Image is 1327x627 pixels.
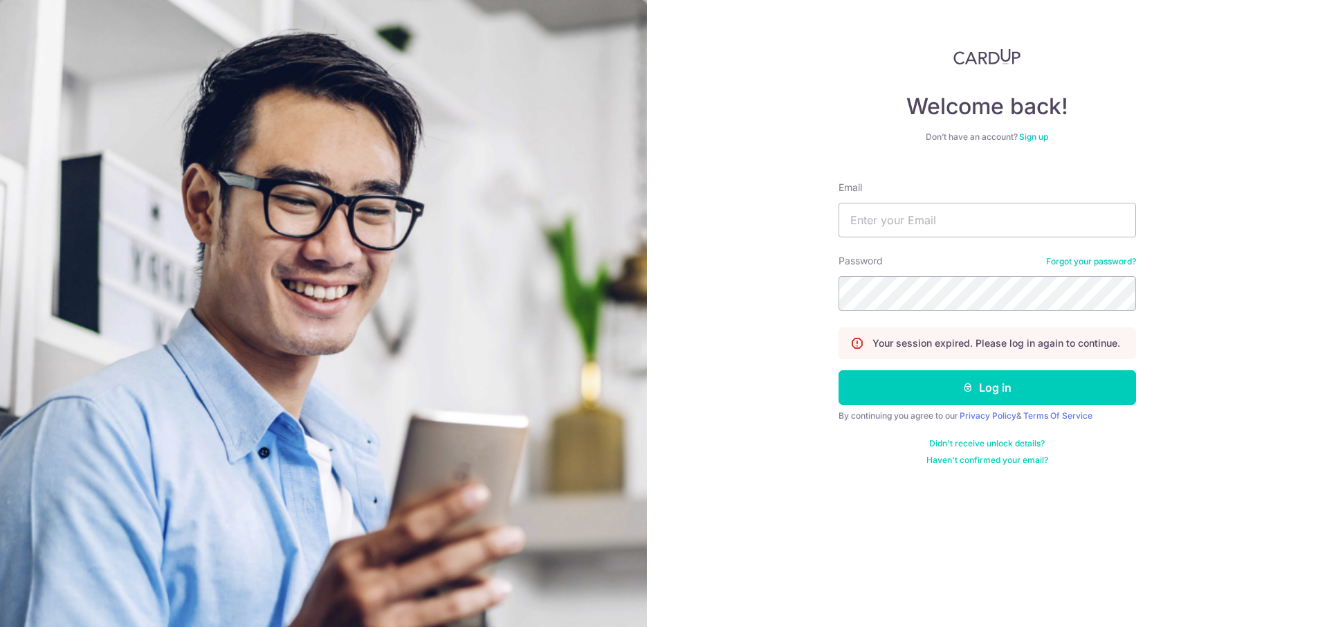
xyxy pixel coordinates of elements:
a: Sign up [1019,131,1048,142]
label: Password [839,254,883,268]
a: Didn't receive unlock details? [929,438,1045,449]
p: Your session expired. Please log in again to continue. [872,336,1120,350]
h4: Welcome back! [839,93,1136,120]
a: Forgot your password? [1046,256,1136,267]
div: By continuing you agree to our & [839,410,1136,421]
a: Privacy Policy [960,410,1016,421]
input: Enter your Email [839,203,1136,237]
a: Haven't confirmed your email? [926,455,1048,466]
label: Email [839,181,862,194]
img: CardUp Logo [953,48,1021,65]
a: Terms Of Service [1023,410,1092,421]
div: Don’t have an account? [839,131,1136,143]
button: Log in [839,370,1136,405]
